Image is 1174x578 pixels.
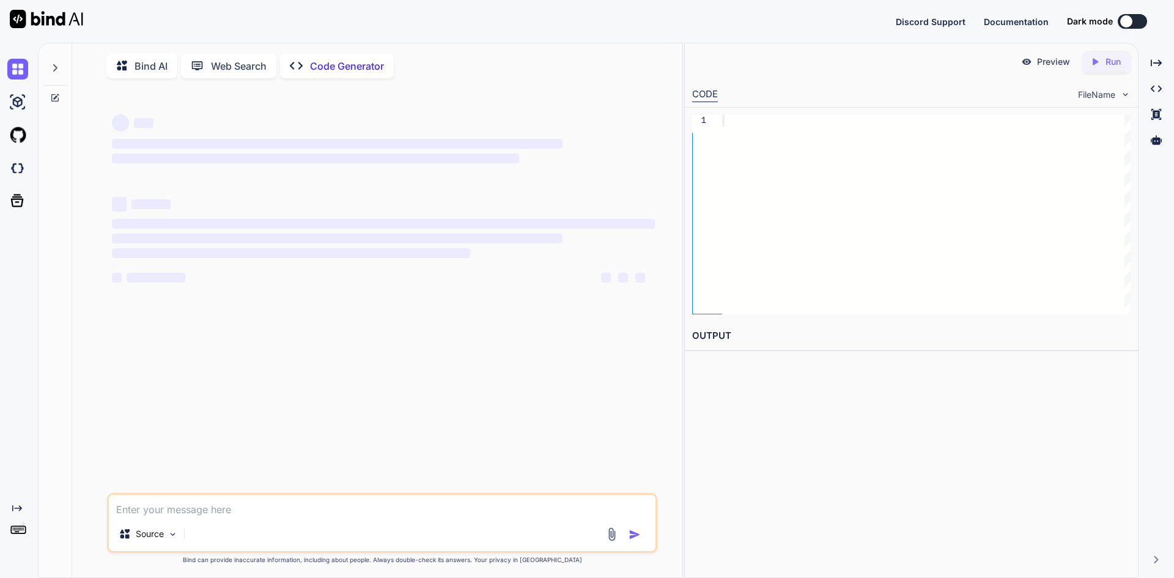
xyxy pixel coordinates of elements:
[112,114,129,132] span: ‌
[211,59,267,73] p: Web Search
[1067,15,1113,28] span: Dark mode
[107,555,657,565] p: Bind can provide inaccurate information, including about people. Always double-check its answers....
[7,92,28,113] img: ai-studio
[127,273,185,283] span: ‌
[112,197,127,212] span: ‌
[112,154,519,163] span: ‌
[685,322,1138,350] h2: OUTPUT
[1037,56,1070,68] p: Preview
[168,529,178,539] img: Pick Models
[131,199,171,209] span: ‌
[896,15,965,28] button: Discord Support
[629,528,641,541] img: icon
[112,219,655,229] span: ‌
[7,59,28,80] img: chat
[692,87,718,102] div: CODE
[1021,56,1032,67] img: preview
[1120,89,1131,100] img: chevron down
[112,273,122,283] span: ‌
[10,10,83,28] img: Bind AI
[601,273,611,283] span: ‌
[984,17,1049,27] span: Documentation
[7,125,28,146] img: githubLight
[896,17,965,27] span: Discord Support
[136,528,164,540] p: Source
[635,273,645,283] span: ‌
[984,15,1049,28] button: Documentation
[135,59,168,73] p: Bind AI
[134,118,153,128] span: ‌
[7,158,28,179] img: darkCloudIdeIcon
[112,139,563,149] span: ‌
[112,248,470,258] span: ‌
[1078,89,1115,101] span: FileName
[605,527,619,541] img: attachment
[310,59,384,73] p: Code Generator
[692,115,706,127] div: 1
[618,273,628,283] span: ‌
[1106,56,1121,68] p: Run
[112,234,563,243] span: ‌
